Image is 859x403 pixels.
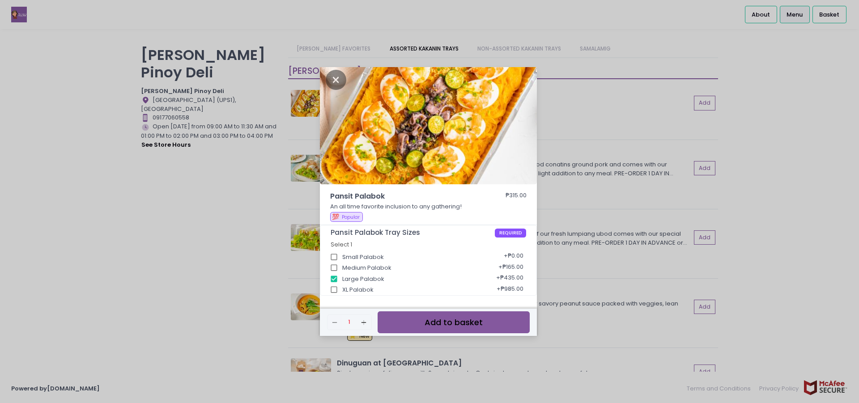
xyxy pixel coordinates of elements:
[332,212,339,221] span: 💯
[342,214,360,221] span: Popular
[320,63,537,185] img: Pansit Palabok
[330,191,478,202] span: Pansit Palabok
[506,191,527,202] div: ₱315.00
[495,229,527,238] span: REQUIRED
[331,229,495,237] span: Pansit Palabok Tray Sizes
[495,259,526,276] div: + ₱165.00
[501,249,526,266] div: + ₱0.00
[326,75,346,84] button: Close
[493,281,526,298] div: + ₱985.00
[493,271,526,288] div: + ₱435.00
[330,202,527,211] p: An all time favorite inclusion to any gathering!
[378,311,530,333] button: Add to basket
[331,241,352,248] span: Select 1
